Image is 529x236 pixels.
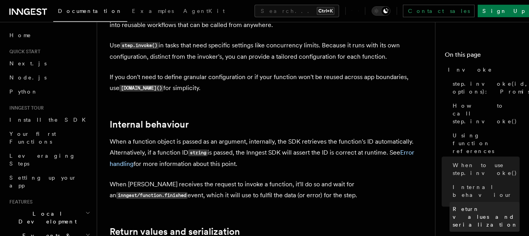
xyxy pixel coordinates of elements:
span: How to call step.invoke() [453,102,520,125]
span: Inngest tour [6,105,44,111]
span: Next.js [9,60,47,67]
kbd: Ctrl+K [317,7,334,15]
a: Internal behaviour [110,119,189,130]
span: Your first Functions [9,131,56,145]
span: Install the SDK [9,117,90,123]
a: Leveraging Steps [6,149,92,171]
a: AgentKit [179,2,229,21]
code: step.invoke() [120,42,159,49]
a: Examples [127,2,179,21]
p: Use in tasks that need specific settings like concurrency limits. Because it runs with its own co... [110,40,423,62]
a: Using function references [450,128,520,158]
p: When a function object is passed as an argument, internally, the SDK retrieves the function's ID ... [110,136,423,169]
span: Setting up your app [9,175,77,189]
span: Examples [132,8,174,14]
a: Home [6,28,92,42]
span: Leveraging Steps [9,153,76,167]
span: Home [9,31,31,39]
a: Install the SDK [6,113,92,127]
span: Internal behaviour [453,183,520,199]
a: Setting up your app [6,171,92,193]
a: Documentation [53,2,127,22]
button: Search...Ctrl+K [255,5,339,17]
a: Python [6,85,92,99]
a: Return values and serialization [450,202,520,232]
a: When to use step.invoke() [450,158,520,180]
a: step.invoke(id, options): Promise [450,77,520,99]
span: When to use step.invoke() [453,161,520,177]
p: If you don't need to define granular configuration or if your function won't be reused across app... [110,72,423,94]
a: Invoke [445,63,520,77]
a: Contact sales [403,5,475,17]
span: Node.js [9,74,47,81]
button: Toggle dark mode [372,6,390,16]
span: Python [9,88,38,95]
a: Next.js [6,56,92,70]
span: Return values and serialization [453,205,520,229]
span: Documentation [58,8,123,14]
a: Internal behaviour [450,180,520,202]
span: Features [6,199,32,205]
span: Quick start [6,49,40,55]
span: Local Development [6,210,85,225]
a: Node.js [6,70,92,85]
code: inngest/function.finished [116,192,188,199]
span: Invoke [448,66,492,74]
code: string [188,150,208,156]
a: How to call step.invoke() [450,99,520,128]
span: AgentKit [183,8,225,14]
p: When [PERSON_NAME] receives the request to invoke a function, it'll do so and wait for an event, ... [110,179,423,201]
a: Error handling [110,149,414,168]
h4: On this page [445,50,520,63]
a: Your first Functions [6,127,92,149]
code: [DOMAIN_NAME]() [119,85,163,92]
button: Local Development [6,207,92,229]
span: Using function references [453,132,520,155]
